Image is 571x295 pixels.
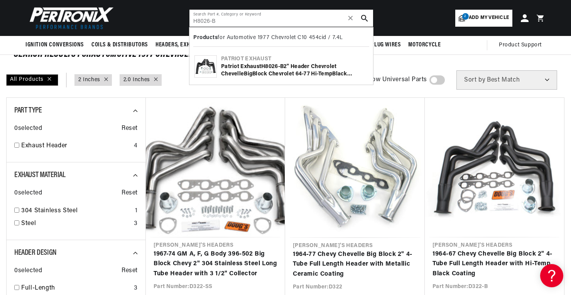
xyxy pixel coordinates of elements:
[14,171,66,179] span: Exhaust Material
[193,31,369,47] div: for Automotive 1977 Chevrolet C10 454cid / 7.4L
[261,64,278,70] b: H8026
[88,36,152,54] summary: Coils & Distributors
[122,124,138,134] span: Reset
[280,64,284,70] b: B
[154,249,277,279] a: 1967-74 GM A, F, G Body 396-502 Big Block Chevy 2" 304 Stainless Steel Long Tube Header with 3 1/...
[122,266,138,276] span: Reset
[354,41,401,49] span: Spark Plug Wires
[350,36,405,54] summary: Spark Plug Wires
[189,10,373,27] input: Search Part #, Category or Keyword
[195,56,216,77] img: Patriot Exhaust H8026-B 2" Header Chevrolet Chevelle Big Block Chevrolet 64-77 Hi-Temp Black Coating
[364,75,427,85] span: Show Universal Parts
[432,249,556,279] a: 1964-67 Chevy Chevelle Big Block 2" 4-Tube Full Length Header with Hi-Temp Black Coating
[221,55,368,63] div: Patriot Exhaust
[25,5,114,31] img: Pertronix
[21,206,132,216] a: 304 Stainless Steel
[499,41,542,49] span: Product Support
[244,71,247,77] b: B
[21,219,131,229] a: Steel
[6,74,58,86] div: All Products
[134,141,138,151] div: 4
[455,10,512,27] a: 2Add my vehicle
[25,36,88,54] summary: Ignition Conversions
[123,76,150,84] a: 2.0 Inches
[14,188,42,198] span: 0 selected
[332,71,336,77] b: B
[464,77,485,83] span: Sort by
[193,35,218,41] b: Products
[155,41,246,49] span: Headers, Exhausts & Components
[499,36,546,55] summary: Product Support
[134,283,138,293] div: 3
[14,107,42,114] span: Part Type
[252,71,256,77] b: B
[469,14,509,22] span: Add my vehicle
[91,41,148,49] span: Coils & Distributors
[14,124,42,134] span: 0 selected
[122,188,138,198] span: Reset
[456,70,557,90] select: Sort by
[21,283,131,293] a: Full-Length
[408,41,441,49] span: Motorcycle
[14,266,42,276] span: 0 selected
[25,41,84,49] span: Ignition Conversions
[462,13,469,20] span: 2
[152,36,250,54] summary: Headers, Exhausts & Components
[134,219,138,229] div: 3
[293,250,417,280] a: 1964-77 Chevy Chevelle Big Block 2" 4-Tube Full Length Header with Metallic Ceramic Coating
[21,141,131,151] a: Exhaust Header
[404,36,444,54] summary: Motorcycle
[356,10,373,27] button: search button
[14,249,57,257] span: Header Design
[135,206,138,216] div: 1
[78,76,100,84] a: 2 Inches
[14,51,557,58] div: SEARCH RESULTS FOR Automotive 1977 Chevrolet C10 454cid / 7.4L
[221,63,368,78] div: Patriot Exhaust - 2" Header Chevrolet Chevelle ig lock Chevrolet 64-77 Hi-Temp lack Coating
